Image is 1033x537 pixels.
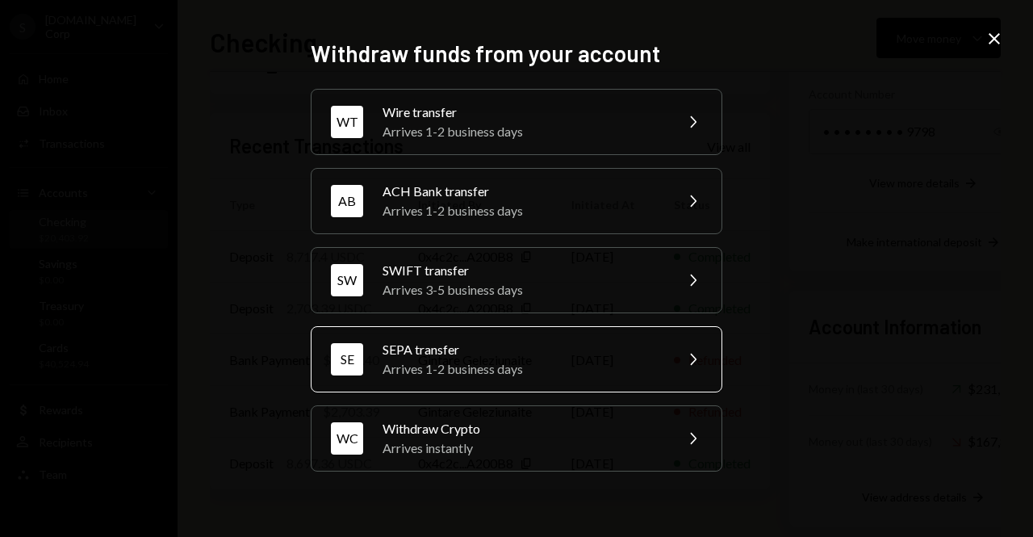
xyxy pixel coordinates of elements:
div: Arrives instantly [383,438,663,458]
div: SW [331,264,363,296]
div: ACH Bank transfer [383,182,663,201]
div: WT [331,106,363,138]
div: SE [331,343,363,375]
button: ABACH Bank transferArrives 1-2 business days [311,168,722,234]
div: SWIFT transfer [383,261,663,280]
div: Arrives 1-2 business days [383,122,663,141]
div: WC [331,422,363,455]
button: SESEPA transferArrives 1-2 business days [311,326,722,392]
div: AB [331,185,363,217]
button: SWSWIFT transferArrives 3-5 business days [311,247,722,313]
button: WCWithdraw CryptoArrives instantly [311,405,722,472]
div: SEPA transfer [383,340,663,359]
div: Arrives 1-2 business days [383,359,663,379]
div: Withdraw Crypto [383,419,663,438]
h2: Withdraw funds from your account [311,38,722,69]
div: Arrives 1-2 business days [383,201,663,220]
button: WTWire transferArrives 1-2 business days [311,89,722,155]
div: Wire transfer [383,103,663,122]
div: Arrives 3-5 business days [383,280,663,300]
